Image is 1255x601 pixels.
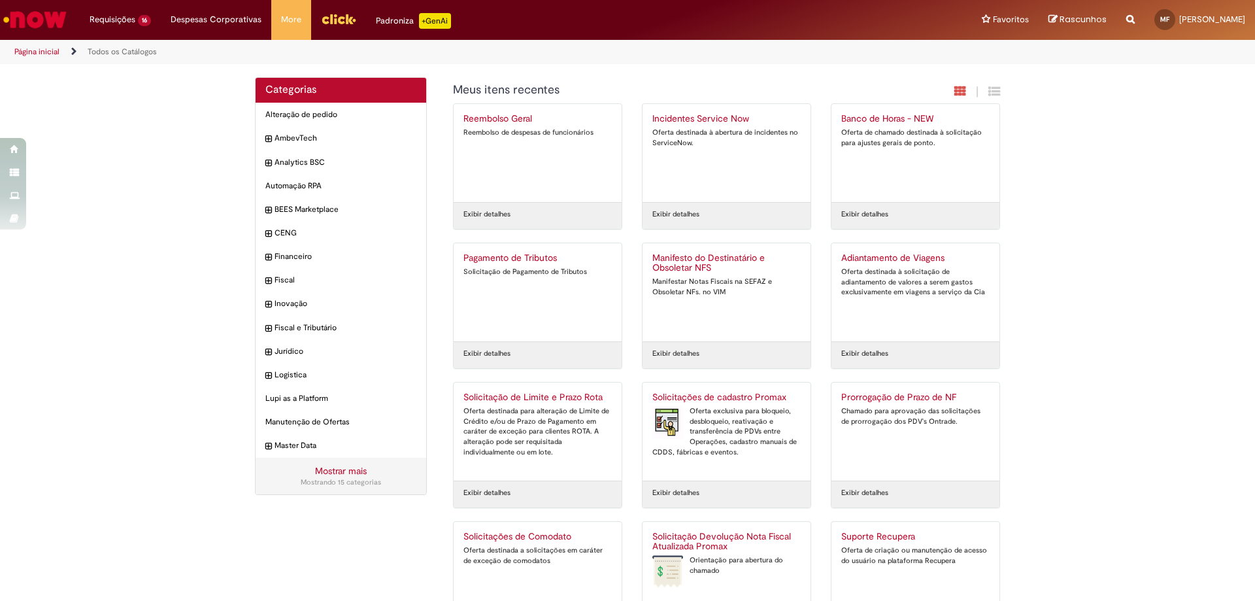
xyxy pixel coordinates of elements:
a: Banco de Horas - NEW Oferta de chamado destinada à solicitação para ajustes gerais de ponto. [831,104,999,202]
img: Solicitações de cadastro Promax [652,406,683,439]
div: Oferta destinada à solicitação de adiantamento de valores a serem gastos exclusivamente em viagen... [841,267,990,298]
h2: Incidentes Service Now [652,114,801,124]
a: Mostrar mais [315,465,367,477]
span: AmbevTech [275,133,416,144]
div: expandir categoria CENG CENG [256,221,426,245]
span: Fiscal e Tributário [275,322,416,334]
a: Manifesto do Destinatário e Obsoletar NFS Manifestar Notas Fiscais na SEFAZ e Obsoletar NFs. no VIM [643,243,811,341]
div: Mostrando 15 categorias [265,477,416,488]
i: Exibição de grade [988,85,1000,97]
div: Alteração de pedido [256,103,426,127]
span: Rascunhos [1060,13,1107,26]
div: expandir categoria Fiscal Fiscal [256,268,426,292]
div: Oferta destinada para alteração de Limite de Crédito e/ou de Prazo de Pagamento em caráter de exc... [463,406,612,458]
div: Manifestar Notas Fiscais na SEFAZ e Obsoletar NFs. no VIM [652,277,801,297]
ul: Trilhas de página [10,40,827,64]
div: Oferta destinada à abertura de incidentes no ServiceNow. [652,128,801,148]
a: Exibir detalhes [841,488,888,498]
img: Solicitação Devolução Nota Fiscal Atualizada Promax [652,555,683,588]
span: Alteração de pedido [265,109,416,120]
img: ServiceNow [1,7,69,33]
a: Exibir detalhes [652,488,699,498]
span: Lupi as a Platform [265,393,416,404]
i: expandir categoria Financeiro [265,251,271,264]
a: Exibir detalhes [463,209,510,220]
span: More [281,13,301,26]
div: Reembolso de despesas de funcionários [463,128,612,138]
div: expandir categoria Analytics BSC Analytics BSC [256,150,426,175]
div: expandir categoria Inovação Inovação [256,292,426,316]
a: Incidentes Service Now Oferta destinada à abertura de incidentes no ServiceNow. [643,104,811,202]
i: expandir categoria BEES Marketplace [265,204,271,217]
i: expandir categoria Fiscal [265,275,271,288]
a: Exibir detalhes [652,349,699,359]
i: expandir categoria Fiscal e Tributário [265,322,271,335]
span: Financeiro [275,251,416,262]
span: Analytics BSC [275,157,416,168]
i: expandir categoria Inovação [265,298,271,311]
a: Pagamento de Tributos Solicitação de Pagamento de Tributos [454,243,622,341]
div: Automação RPA [256,174,426,198]
h2: Solicitações de Comodato [463,532,612,542]
div: expandir categoria BEES Marketplace BEES Marketplace [256,197,426,222]
h2: Solicitações de cadastro Promax [652,392,801,403]
a: Exibir detalhes [463,349,510,359]
span: Fiscal [275,275,416,286]
h2: Categorias [265,84,416,96]
span: Logistica [275,369,416,381]
div: expandir categoria Master Data Master Data [256,434,426,458]
i: Exibição em cartão [954,85,966,97]
a: Exibir detalhes [841,209,888,220]
a: Solicitação de Limite e Prazo Rota Oferta destinada para alteração de Limite de Crédito e/ou de P... [454,383,622,481]
h2: Prorrogação de Prazo de NF [841,392,990,403]
div: Oferta de criação ou manutenção de acesso do usuário na plataforma Recupera [841,545,990,566]
div: expandir categoria Jurídico Jurídico [256,339,426,364]
div: expandir categoria AmbevTech AmbevTech [256,126,426,150]
div: Oferta destinada a solicitações em caráter de exceção de comodatos [463,545,612,566]
h2: Suporte Recupera [841,532,990,542]
span: Requisições [90,13,135,26]
div: Chamado para aprovação das solicitações de prorrogação dos PDV's Ontrade. [841,406,990,426]
span: Favoritos [993,13,1029,26]
i: expandir categoria Logistica [265,369,271,383]
span: BEES Marketplace [275,204,416,215]
a: Rascunhos [1048,14,1107,26]
span: | [976,84,979,99]
div: Oferta exclusiva para bloqueio, desbloqueio, reativação e transferência de PDVs entre Operações, ... [652,406,801,458]
span: Master Data [275,440,416,451]
h2: Reembolso Geral [463,114,612,124]
div: expandir categoria Financeiro Financeiro [256,245,426,269]
span: Inovação [275,298,416,309]
h2: Solicitação Devolução Nota Fiscal Atualizada Promax [652,532,801,553]
span: Manutenção de Ofertas [265,417,416,428]
div: Padroniza [376,13,451,29]
h2: Adiantamento de Viagens [841,253,990,264]
a: Página inicial [14,46,59,57]
span: [PERSON_NAME] [1179,14,1245,25]
h2: Banco de Horas - NEW [841,114,990,124]
h2: Manifesto do Destinatário e Obsoletar NFS [652,253,801,274]
span: 16 [138,15,151,26]
span: Despesas Corporativas [171,13,261,26]
img: click_logo_yellow_360x200.png [321,9,356,29]
span: MF [1160,15,1169,24]
span: Automação RPA [265,180,416,192]
div: expandir categoria Logistica Logistica [256,363,426,387]
h2: Pagamento de Tributos [463,253,612,264]
i: expandir categoria Jurídico [265,346,271,359]
a: Todos os Catálogos [88,46,157,57]
div: Oferta de chamado destinada à solicitação para ajustes gerais de ponto. [841,128,990,148]
ul: Categorias [256,103,426,458]
i: expandir categoria CENG [265,228,271,241]
p: +GenAi [419,13,451,29]
span: Jurídico [275,346,416,357]
i: expandir categoria Analytics BSC [265,157,271,170]
h1: {"description":"","title":"Meus itens recentes"} Categoria [453,84,859,97]
div: expandir categoria Fiscal e Tributário Fiscal e Tributário [256,316,426,340]
div: Lupi as a Platform [256,386,426,411]
a: Solicitações de cadastro Promax Solicitações de cadastro Promax Oferta exclusiva para bloqueio, d... [643,383,811,481]
a: Exibir detalhes [652,209,699,220]
div: Solicitação de Pagamento de Tributos [463,267,612,277]
div: Manutenção de Ofertas [256,410,426,434]
a: Reembolso Geral Reembolso de despesas de funcionários [454,104,622,202]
